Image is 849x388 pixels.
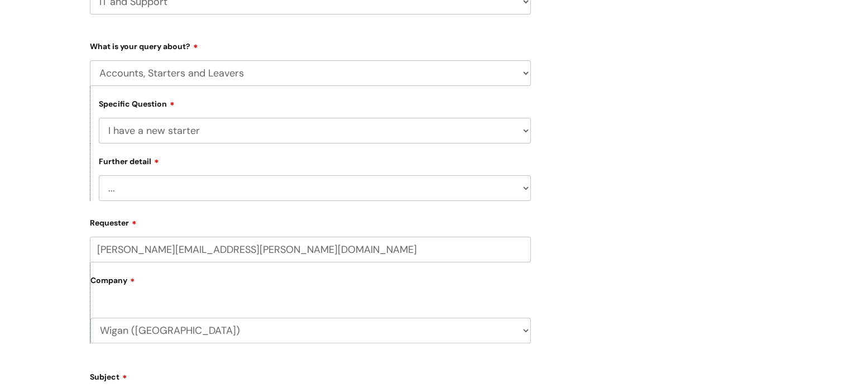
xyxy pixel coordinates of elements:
input: Email [90,237,531,262]
label: Specific Question [99,98,175,109]
label: Requester [90,214,531,228]
label: Further detail [99,155,159,166]
label: What is your query about? [90,38,531,51]
label: Subject [90,368,531,382]
label: Company [90,272,531,297]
